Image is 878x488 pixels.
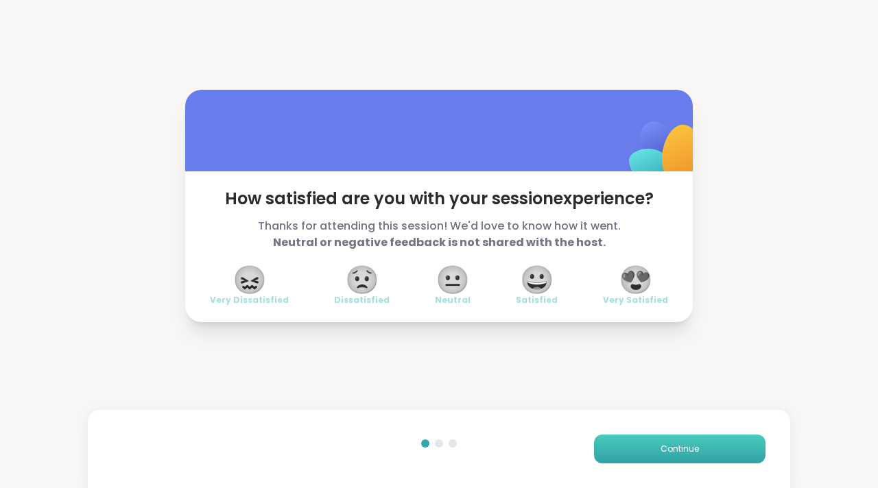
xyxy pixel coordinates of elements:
[436,267,470,292] span: 😐
[435,295,471,306] span: Neutral
[603,295,668,306] span: Very Satisfied
[661,443,699,455] span: Continue
[597,86,733,222] img: ShareWell Logomark
[619,267,653,292] span: 😍
[516,295,558,306] span: Satisfied
[210,188,668,210] span: How satisfied are you with your session experience?
[210,295,289,306] span: Very Dissatisfied
[345,267,379,292] span: 😟
[520,267,554,292] span: 😀
[334,295,390,306] span: Dissatisfied
[233,267,267,292] span: 😖
[594,435,766,463] button: Continue
[210,218,668,251] span: Thanks for attending this session! We'd love to know how it went.
[273,234,606,250] b: Neutral or negative feedback is not shared with the host.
